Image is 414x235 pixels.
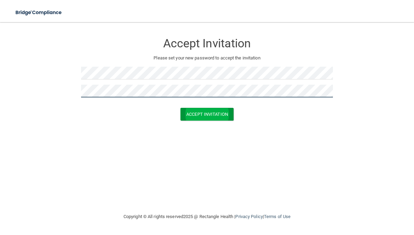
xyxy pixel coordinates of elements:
h3: Accept Invitation [81,37,333,50]
a: Terms of Use [264,214,290,219]
a: Privacy Policy [235,214,263,219]
img: bridge_compliance_login_screen.278c3ca4.svg [10,6,68,20]
button: Accept Invitation [180,108,234,121]
p: Please set your new password to accept the invitation [86,54,328,62]
div: Copyright © All rights reserved 2025 @ Rectangle Health | | [81,206,333,228]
